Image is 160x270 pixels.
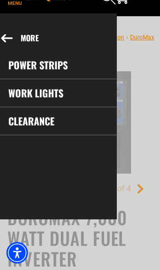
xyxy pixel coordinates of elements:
[6,242,28,264] div: Accessibility Menu
[135,184,145,194] a: Next
[126,34,128,41] span: ›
